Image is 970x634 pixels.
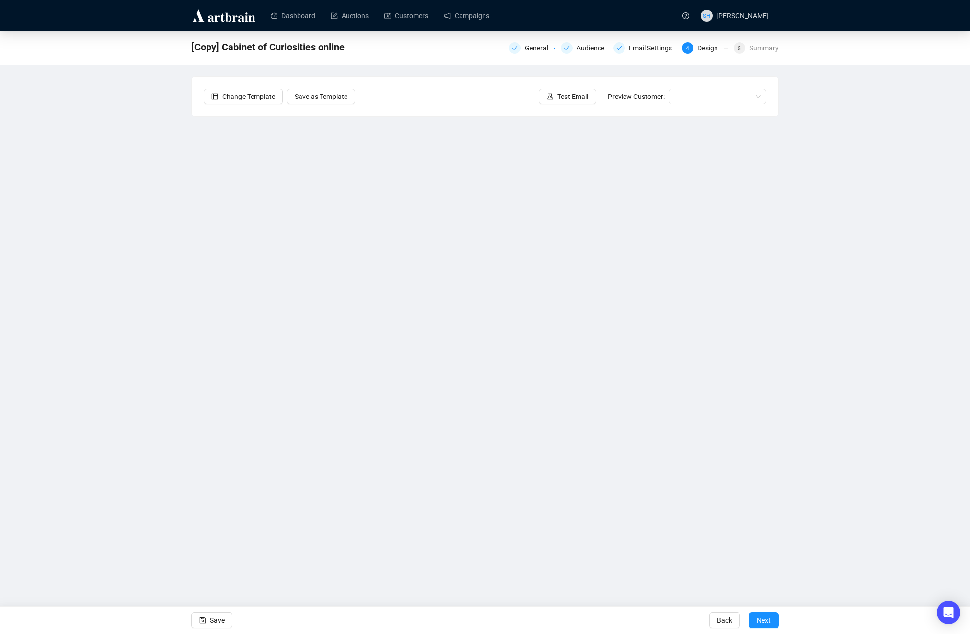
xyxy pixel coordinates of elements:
[734,42,779,54] div: 5Summary
[557,91,588,102] span: Test Email
[616,45,622,51] span: check
[539,89,596,104] button: Test Email
[717,607,732,634] span: Back
[287,89,355,104] button: Save as Template
[222,91,275,102] span: Change Template
[703,11,710,20] span: SH
[191,612,232,628] button: Save
[686,45,689,52] span: 4
[749,42,779,54] div: Summary
[331,3,369,28] a: Auctions
[512,45,518,51] span: check
[210,607,225,634] span: Save
[295,91,347,102] span: Save as Template
[629,42,678,54] div: Email Settings
[509,42,555,54] div: General
[564,45,570,51] span: check
[757,607,771,634] span: Next
[547,93,554,100] span: experiment
[191,8,257,24] img: logo
[525,42,554,54] div: General
[199,617,206,624] span: save
[444,3,489,28] a: Campaigns
[191,39,345,55] span: [Copy] Cabinet of Curiosities online
[738,45,741,52] span: 5
[937,601,960,624] div: Open Intercom Messenger
[682,42,728,54] div: 4Design
[271,3,315,28] a: Dashboard
[716,12,769,20] span: [PERSON_NAME]
[749,612,779,628] button: Next
[709,612,740,628] button: Back
[561,42,607,54] div: Audience
[613,42,676,54] div: Email Settings
[204,89,283,104] button: Change Template
[608,93,665,100] span: Preview Customer:
[697,42,724,54] div: Design
[211,93,218,100] span: layout
[682,12,689,19] span: question-circle
[384,3,428,28] a: Customers
[577,42,610,54] div: Audience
